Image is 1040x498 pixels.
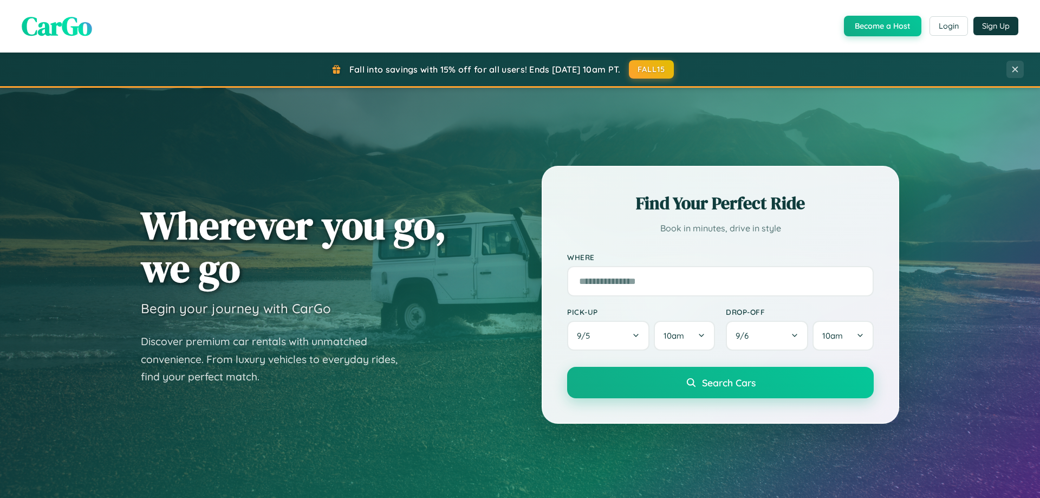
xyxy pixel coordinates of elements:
[141,300,331,316] h3: Begin your journey with CarGo
[822,331,843,341] span: 10am
[812,321,874,351] button: 10am
[567,221,874,236] p: Book in minutes, drive in style
[973,17,1018,35] button: Sign Up
[629,60,674,79] button: FALL15
[726,321,808,351] button: 9/6
[567,253,874,262] label: Where
[664,331,684,341] span: 10am
[141,333,412,386] p: Discover premium car rentals with unmatched convenience. From luxury vehicles to everyday rides, ...
[567,307,715,316] label: Pick-up
[726,307,874,316] label: Drop-off
[567,321,649,351] button: 9/5
[929,16,968,36] button: Login
[22,8,92,44] span: CarGo
[654,321,715,351] button: 10am
[141,204,446,289] h1: Wherever you go, we go
[736,331,754,341] span: 9 / 6
[567,191,874,215] h2: Find Your Perfect Ride
[702,377,756,389] span: Search Cars
[577,331,595,341] span: 9 / 5
[567,367,874,398] button: Search Cars
[844,16,921,36] button: Become a Host
[349,64,621,75] span: Fall into savings with 15% off for all users! Ends [DATE] 10am PT.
